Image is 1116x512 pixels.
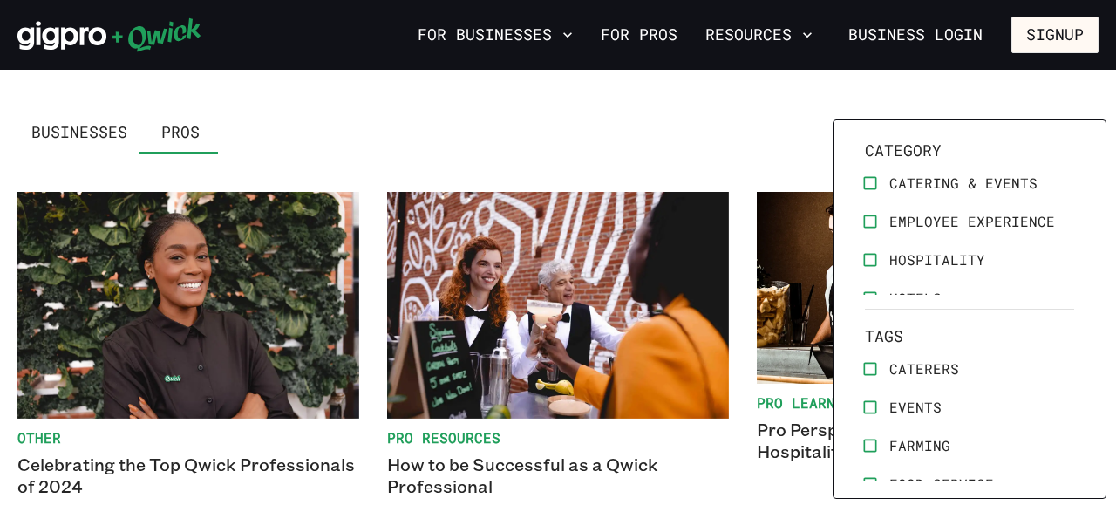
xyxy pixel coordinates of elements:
[889,399,942,416] span: Events
[889,174,1038,192] span: Catering & Events
[865,327,903,346] span: Tags
[889,437,950,454] span: Farming
[889,475,994,493] span: Food Service
[889,251,985,269] span: Hospitality
[851,138,1088,481] ul: Filter
[889,213,1055,230] span: Employee Experience
[889,290,942,307] span: Hotels
[889,360,959,378] span: Caterers
[865,141,942,160] span: Category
